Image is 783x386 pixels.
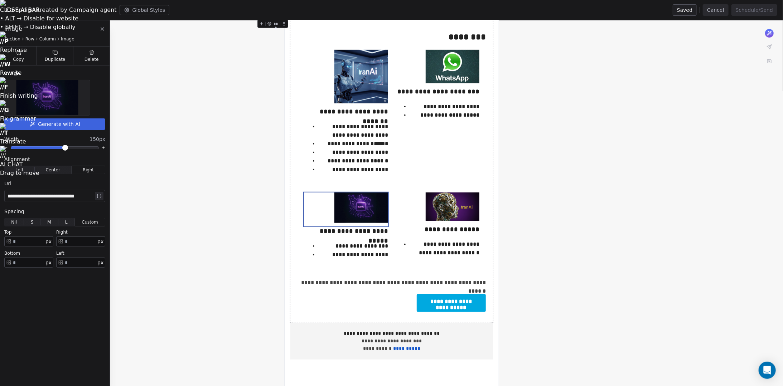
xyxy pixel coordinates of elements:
div: top [4,229,53,235]
div: right [56,229,105,235]
span: px [45,238,52,245]
span: Nil [11,219,17,225]
span: S [31,219,34,225]
span: Url [4,180,11,187]
span: px [45,259,52,267]
span: px [97,259,103,267]
span: L [65,219,68,225]
span: px [97,238,103,245]
div: left [56,250,105,256]
span: Spacing [4,208,24,215]
div: Open Intercom Messenger [759,362,776,379]
div: bottom [4,250,53,256]
span: M [47,219,51,225]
